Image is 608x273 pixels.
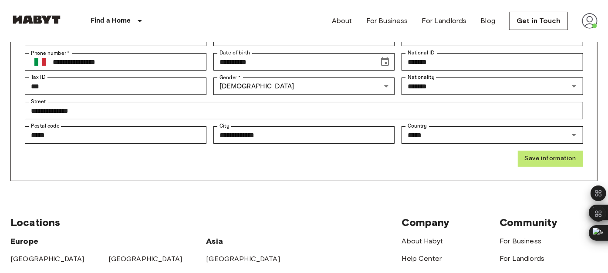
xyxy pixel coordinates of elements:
label: Date of birth [220,49,250,57]
a: [GEOGRAPHIC_DATA] [108,255,182,263]
label: Gender [220,74,240,81]
label: Nationality [408,74,435,81]
span: Company [402,216,450,229]
img: Italy [34,58,46,66]
label: Street [31,98,46,105]
div: Tax ID [25,78,206,95]
div: Postal code [25,126,206,144]
span: Community [500,216,557,229]
button: Open [568,129,580,141]
button: Open [568,80,580,92]
a: About Habyt [402,237,443,245]
label: Country [408,122,427,130]
p: Find a Home [91,16,131,26]
div: City [213,126,395,144]
label: Phone number [31,49,70,57]
div: Street [25,102,583,119]
label: Postal code [31,122,60,130]
a: Get in Touch [509,12,568,30]
label: City [220,122,230,130]
div: National ID [402,53,583,71]
label: National ID [408,49,435,57]
a: About [332,16,352,26]
button: Save information [518,151,583,167]
a: For Business [366,16,408,26]
img: avatar [582,13,598,29]
label: Tax ID [31,74,45,81]
button: Select country [31,53,49,71]
a: [GEOGRAPHIC_DATA] [10,255,84,263]
span: Asia [206,236,223,246]
a: For Landlords [422,16,467,26]
div: [DEMOGRAPHIC_DATA] [213,78,395,95]
a: [GEOGRAPHIC_DATA] [206,255,280,263]
img: Habyt [10,15,63,24]
span: Locations [10,216,60,229]
a: Help Center [402,254,442,263]
button: Choose date, selected date is May 19, 1986 [376,53,394,71]
a: For Business [500,237,541,245]
span: Europe [10,236,38,246]
a: Blog [481,16,496,26]
a: For Landlords [500,254,544,263]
